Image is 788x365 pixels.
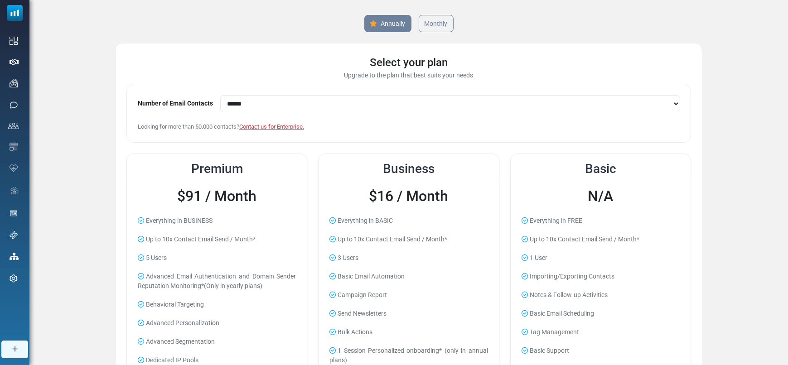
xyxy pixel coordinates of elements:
span: Basic [585,161,616,176]
img: sms-icon.png [10,101,18,109]
img: domain-health-icon.svg [10,164,18,172]
li: Everything in BASIC [326,212,491,229]
li: Tag Management [518,324,683,341]
li: Basic Support [518,342,683,359]
img: dashboard-icon.svg [10,37,18,45]
img: support-icon.svg [10,231,18,239]
img: campaigns-icon.png [10,79,18,87]
li: Advanced Email Authentication and Domain Sender Reputation Monitoring*(Only in yearly plans) [134,268,300,294]
label: Number of Email Contacts [138,99,213,108]
li: Basic Email Automation [326,268,491,285]
li: Behavioral Targeting [134,296,300,313]
li: Everything in BUSINESS [134,212,300,229]
li: Notes & Follow-up Activities [518,287,683,303]
a: Monthly [419,15,454,32]
li: Basic Email Scheduling [518,305,683,322]
li: 3 Users [326,250,491,266]
img: landing_pages.svg [10,209,18,217]
h2: N/A [518,187,683,205]
li: Advanced Personalization [134,315,300,331]
span: Premium [191,161,243,176]
li: Everything in FREE [518,212,683,229]
h2: $91 / Month [134,187,300,205]
li: Up to 10x Contact Email Send / Month* [326,231,491,248]
h2: $16 / Month [326,187,491,205]
li: Up to 10x Contact Email Send / Month* [518,231,683,248]
li: Campaign Report [326,287,491,303]
img: settings-icon.svg [10,274,18,283]
li: 5 Users [134,250,300,266]
img: email-templates-icon.svg [10,143,18,151]
span: Looking for more than 50,000 contacts? [138,123,304,130]
img: workflow.svg [10,186,19,196]
li: Up to 10x Contact Email Send / Month* [134,231,300,248]
img: mailsoftly_icon_blue_white.svg [7,5,23,21]
li: Advanced Segmentation [134,333,300,350]
a: Annually [364,15,411,32]
span: Business [383,161,435,176]
a: Contact us for Enterprise. [239,123,304,130]
li: Bulk Actions [326,324,491,341]
div: Upgrade to the plan that best suits your needs [126,71,691,80]
div: Select your plan [126,54,691,71]
li: Send Newsletters [326,305,491,322]
img: contacts-icon.svg [8,123,19,129]
li: 1 User [518,250,683,266]
li: Importing/Exporting Contacts [518,268,683,285]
